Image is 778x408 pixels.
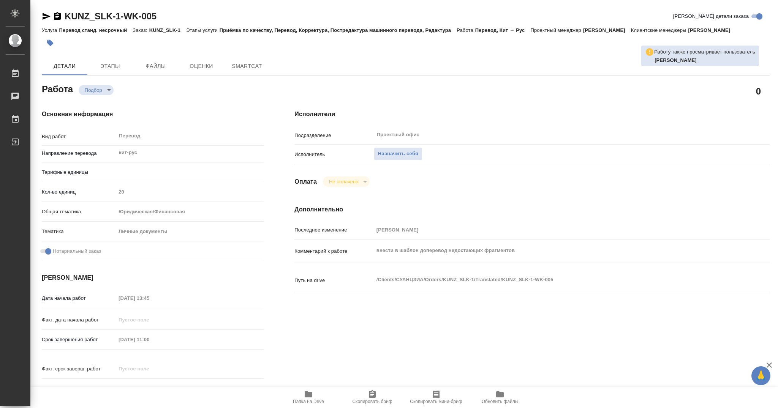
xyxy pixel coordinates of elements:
[294,177,317,186] h4: Оплата
[59,27,133,33] p: Перевод станд. несрочный
[294,151,373,158] p: Исполнитель
[42,316,116,324] p: Факт. дата начала работ
[79,85,114,95] div: Подбор
[116,363,182,374] input: Пустое поле
[42,110,264,119] h4: Основная информация
[655,57,755,64] p: Колышкин Никита
[116,186,264,197] input: Пустое поле
[65,11,157,21] a: KUNZ_SLK-1-WK-005
[468,387,532,408] button: Обновить файлы
[688,27,736,33] p: [PERSON_NAME]
[42,385,116,392] p: Срок завершения услуги
[186,27,220,33] p: Этапы услуги
[92,61,128,71] span: Этапы
[751,366,770,385] button: 🙏
[116,205,264,218] div: Юридическая/Финансовая
[42,150,116,157] p: Направление перевода
[293,399,324,404] span: Папка на Drive
[42,295,116,302] p: Дата начала работ
[42,188,116,196] p: Кол-во единиц
[42,228,116,235] p: Тематика
[482,399,519,404] span: Обновить файлы
[42,208,116,216] p: Общая тематика
[352,399,392,404] span: Скопировать бриф
[42,169,116,176] p: Тарифные единицы
[42,336,116,343] p: Срок завершения работ
[378,150,418,158] span: Назначить себя
[410,399,462,404] span: Скопировать мини-бриф
[457,27,475,33] p: Работа
[116,293,182,304] input: Пустое поле
[138,61,174,71] span: Файлы
[229,61,265,71] span: SmartCat
[116,225,264,238] div: Личные документы
[42,133,116,140] p: Вид работ
[754,368,767,384] span: 🙏
[220,27,457,33] p: Приёмка по качеству, Перевод, Корректура, Постредактура машинного перевода, Редактура
[46,61,83,71] span: Детали
[294,277,373,284] p: Путь на drive
[294,110,770,119] h4: Исполнители
[475,27,531,33] p: Перевод, Кит → Рус
[374,147,422,161] button: Назначить себя
[53,247,101,255] span: Нотариальный заказ
[327,178,361,185] button: Не оплачена
[583,27,631,33] p: [PERSON_NAME]
[116,166,264,179] div: ​
[294,205,770,214] h4: Дополнительно
[183,61,220,71] span: Оценки
[340,387,404,408] button: Скопировать бриф
[82,87,104,93] button: Подбор
[323,176,370,187] div: Подбор
[42,27,59,33] p: Услуга
[133,27,149,33] p: Заказ:
[654,48,755,56] p: Работу также просматривает пользователь
[530,27,583,33] p: Проектный менеджер
[294,226,373,234] p: Последнее изменение
[116,383,182,394] input: ✎ Введи что-нибудь
[294,132,373,139] p: Подразделение
[42,35,59,51] button: Добавить тэг
[53,12,62,21] button: Скопировать ссылку
[42,82,73,95] h2: Работа
[42,12,51,21] button: Скопировать ссылку для ЯМессенджера
[631,27,688,33] p: Клиентские менеджеры
[116,334,182,345] input: Пустое поле
[374,244,730,257] textarea: внести в шаблон доперевод недостающих фрагментов
[42,273,264,282] h4: [PERSON_NAME]
[42,365,116,373] p: Факт. срок заверш. работ
[294,247,373,255] p: Комментарий к работе
[374,273,730,286] textarea: /Clients/СУАНЦЗИА/Orders/KUNZ_SLK-1/Translated/KUNZ_SLK-1-WK-005
[116,314,182,325] input: Пустое поле
[673,13,749,20] span: [PERSON_NAME] детали заказа
[277,387,340,408] button: Папка на Drive
[756,85,761,98] h2: 0
[404,387,468,408] button: Скопировать мини-бриф
[374,224,730,235] input: Пустое поле
[149,27,186,33] p: KUNZ_SLK-1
